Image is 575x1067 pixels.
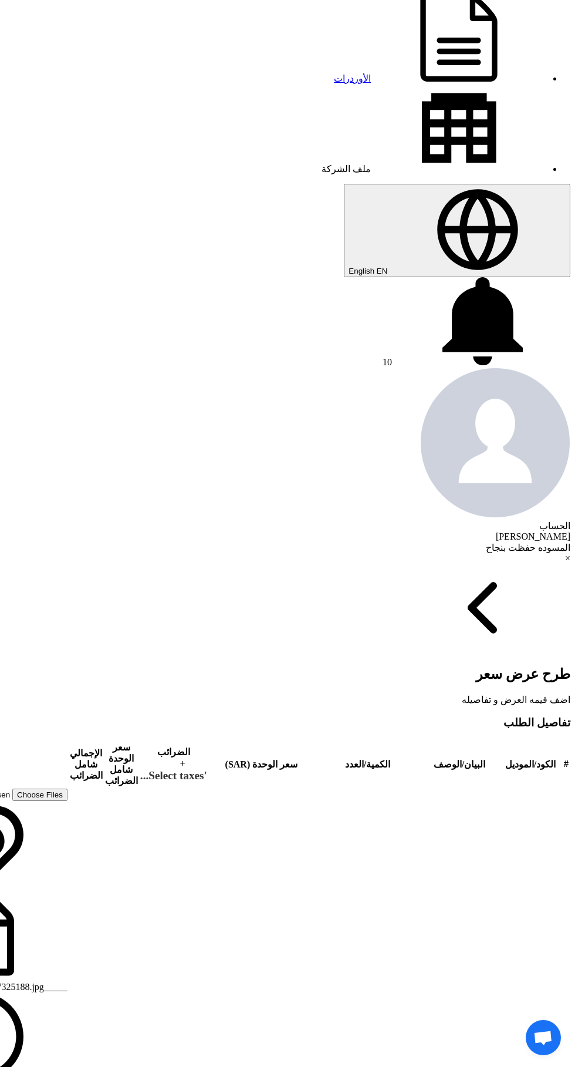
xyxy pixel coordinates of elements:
th: سعر الوحدة (SAR) [209,741,314,787]
div: اضف قيمه العرض و تفاصيله [5,694,570,705]
div: الحساب [5,520,570,531]
span: + [180,759,185,769]
h3: تفاصيل الطلب [5,716,570,729]
th: سعر الوحدة شامل الضرائب [104,741,138,787]
span: EN [377,267,388,275]
th: الضرائب [140,741,208,787]
div: المسوده حفظت بنجاح [5,542,570,553]
div: [PERSON_NAME] [5,531,570,542]
th: البيان/الوصف [421,741,498,787]
div: × [5,553,570,564]
h2: طرح عرض سعر [5,666,570,682]
span: English [349,267,374,275]
a: الأوردرات [334,73,547,83]
th: # [563,741,569,787]
button: English EN [344,184,570,277]
img: profile_test.png [420,368,570,518]
span: 10 [383,357,392,367]
a: ملف الشركة [322,164,547,174]
th: الكمية/العدد [315,741,420,787]
th: الكود/الموديل [499,741,562,787]
a: دردشة مفتوحة [526,1020,561,1055]
th: الإجمالي شامل الضرائب [69,741,103,787]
